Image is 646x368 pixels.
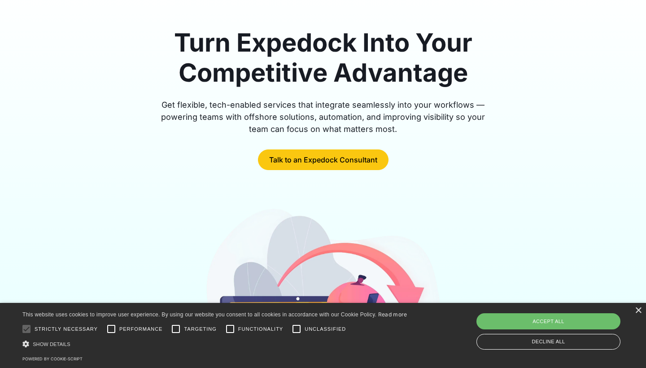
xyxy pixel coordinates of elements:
[601,325,646,368] iframe: Chat Widget
[151,28,495,88] h1: Turn Expedock Into Your Competitive Advantage
[33,342,70,347] span: Show details
[22,339,407,349] div: Show details
[35,325,98,333] span: Strictly necessary
[119,325,163,333] span: Performance
[22,356,83,361] a: Powered by cookie-script
[184,325,216,333] span: Targeting
[476,313,620,329] div: Accept all
[305,325,346,333] span: Unclassified
[151,99,495,135] div: Get flexible, tech-enabled services that integrate seamlessly into your workflows — powering team...
[635,307,642,314] div: Close
[258,149,388,170] a: Talk to an Expedock Consultant
[22,311,376,318] span: This website uses cookies to improve user experience. By using our website you consent to all coo...
[238,325,283,333] span: Functionality
[378,311,407,318] a: Read more
[476,334,620,350] div: Decline all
